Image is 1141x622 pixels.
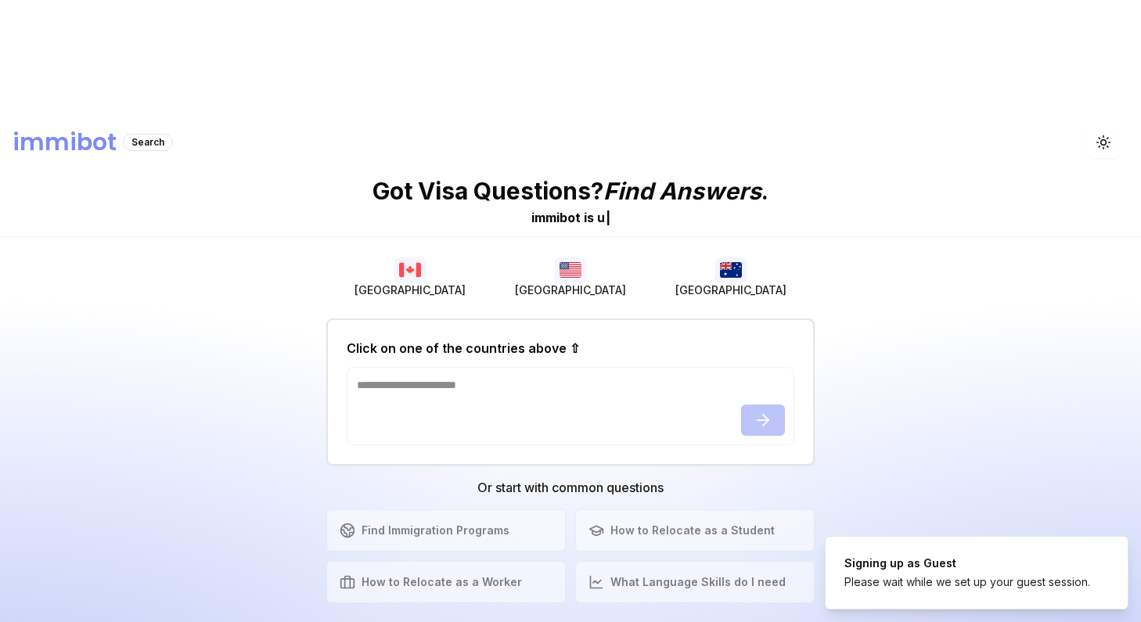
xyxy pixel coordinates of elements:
[515,282,626,298] span: [GEOGRAPHIC_DATA]
[603,177,761,205] span: Find Answers
[347,339,580,358] h2: Click on one of the countries above ⇧
[355,282,466,298] span: [GEOGRAPHIC_DATA]
[394,257,426,282] img: Canada flag
[606,210,610,225] span: |
[844,555,1090,571] div: Signing up as Guest
[123,134,173,151] div: Search
[531,208,594,227] div: immibot is
[326,478,815,497] h3: Or start with common questions
[844,574,1090,590] div: Please wait while we set up your guest session.
[13,128,117,156] h1: immibot
[373,177,768,205] p: Got Visa Questions? .
[555,257,586,282] img: USA flag
[675,282,786,298] span: [GEOGRAPHIC_DATA]
[715,257,747,282] img: Australia flag
[597,210,605,225] span: u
